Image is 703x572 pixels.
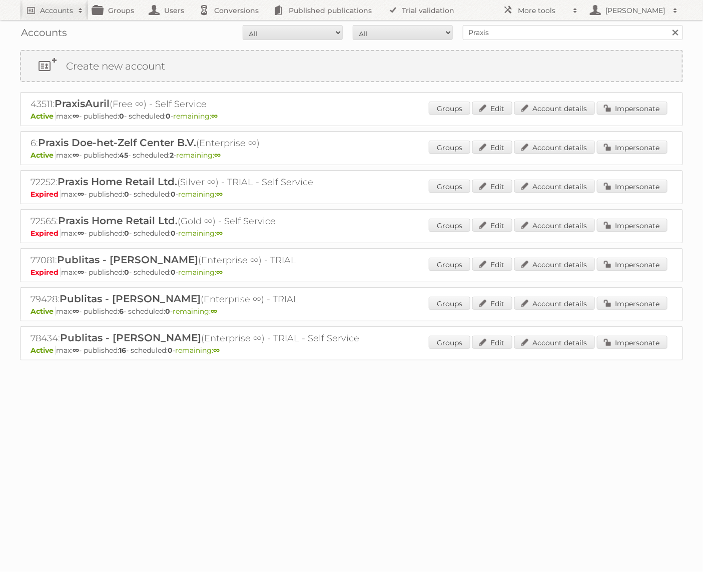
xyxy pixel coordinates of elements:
[124,268,129,277] strong: 0
[119,346,126,355] strong: 16
[178,229,223,238] span: remaining:
[78,268,84,277] strong: ∞
[429,102,470,115] a: Groups
[124,190,129,199] strong: 0
[429,141,470,154] a: Groups
[176,151,221,160] span: remaining:
[514,180,595,193] a: Account details
[597,102,667,115] a: Impersonate
[31,346,56,355] span: Active
[171,229,176,238] strong: 0
[514,102,595,115] a: Account details
[214,151,221,160] strong: ∞
[38,137,196,149] span: Praxis Doe-het-Zelf Center B.V.
[119,307,124,316] strong: 6
[166,112,171,121] strong: 0
[597,258,667,271] a: Impersonate
[171,190,176,199] strong: 0
[40,6,73,16] h2: Accounts
[472,180,512,193] a: Edit
[173,112,218,121] span: remaining:
[472,102,512,115] a: Edit
[73,112,79,121] strong: ∞
[175,346,220,355] span: remaining:
[60,293,201,305] span: Publitas - [PERSON_NAME]
[514,297,595,310] a: Account details
[514,141,595,154] a: Account details
[171,268,176,277] strong: 0
[178,268,223,277] span: remaining:
[178,190,223,199] span: remaining:
[31,229,672,238] p: max: - published: - scheduled: -
[429,336,470,349] a: Groups
[31,268,672,277] p: max: - published: - scheduled: -
[168,346,173,355] strong: 0
[31,254,381,267] h2: 77081: (Enterprise ∞) - TRIAL
[31,98,381,111] h2: 43511: (Free ∞) - Self Service
[31,307,672,316] p: max: - published: - scheduled: -
[514,219,595,232] a: Account details
[518,6,568,16] h2: More tools
[31,190,61,199] span: Expired
[472,141,512,154] a: Edit
[55,98,110,110] span: PraxisAuril
[58,176,177,188] span: Praxis Home Retail Ltd.
[31,215,381,228] h2: 72565: (Gold ∞) - Self Service
[31,112,672,121] p: max: - published: - scheduled: -
[31,112,56,121] span: Active
[472,336,512,349] a: Edit
[211,112,218,121] strong: ∞
[213,346,220,355] strong: ∞
[472,297,512,310] a: Edit
[429,180,470,193] a: Groups
[73,151,79,160] strong: ∞
[514,336,595,349] a: Account details
[31,332,381,345] h2: 78434: (Enterprise ∞) - TRIAL - Self Service
[58,215,178,227] span: Praxis Home Retail Ltd.
[216,190,223,199] strong: ∞
[119,151,128,160] strong: 45
[31,229,61,238] span: Expired
[603,6,668,16] h2: [PERSON_NAME]
[119,112,124,121] strong: 0
[429,219,470,232] a: Groups
[472,258,512,271] a: Edit
[165,307,170,316] strong: 0
[31,137,381,150] h2: 6: (Enterprise ∞)
[60,332,201,344] span: Publitas - [PERSON_NAME]
[31,190,672,199] p: max: - published: - scheduled: -
[31,151,56,160] span: Active
[597,336,667,349] a: Impersonate
[31,346,672,355] p: max: - published: - scheduled: -
[597,141,667,154] a: Impersonate
[170,151,174,160] strong: 2
[31,307,56,316] span: Active
[73,307,79,316] strong: ∞
[597,219,667,232] a: Impersonate
[211,307,217,316] strong: ∞
[78,229,84,238] strong: ∞
[597,297,667,310] a: Impersonate
[173,307,217,316] span: remaining:
[216,268,223,277] strong: ∞
[73,346,79,355] strong: ∞
[31,293,381,306] h2: 79428: (Enterprise ∞) - TRIAL
[514,258,595,271] a: Account details
[429,258,470,271] a: Groups
[31,176,381,189] h2: 72252: (Silver ∞) - TRIAL - Self Service
[78,190,84,199] strong: ∞
[31,151,672,160] p: max: - published: - scheduled: -
[57,254,198,266] span: Publitas - [PERSON_NAME]
[21,51,682,81] a: Create new account
[429,297,470,310] a: Groups
[597,180,667,193] a: Impersonate
[31,268,61,277] span: Expired
[124,229,129,238] strong: 0
[216,229,223,238] strong: ∞
[472,219,512,232] a: Edit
